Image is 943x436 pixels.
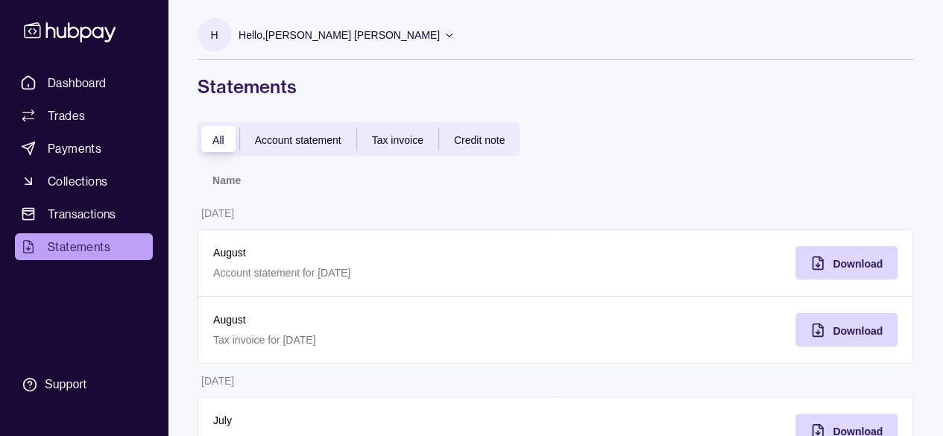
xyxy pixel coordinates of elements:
[45,376,86,393] div: Support
[201,207,234,219] p: [DATE]
[15,102,153,129] a: Trades
[198,75,913,98] h1: Statements
[212,174,241,186] p: Name
[48,107,85,124] span: Trades
[201,375,234,387] p: [DATE]
[213,412,540,429] p: July
[372,134,423,146] span: Tax invoice
[212,134,224,146] span: All
[833,325,883,337] span: Download
[48,139,101,157] span: Payments
[15,168,153,195] a: Collections
[833,258,883,270] span: Download
[795,246,898,279] button: Download
[198,122,520,156] div: documentTypes
[48,172,107,190] span: Collections
[255,134,341,146] span: Account statement
[15,233,153,260] a: Statements
[213,332,540,348] p: Tax invoice for [DATE]
[454,134,505,146] span: Credit note
[213,244,540,261] p: August
[48,205,116,223] span: Transactions
[48,74,107,92] span: Dashboard
[239,27,440,43] p: Hello, [PERSON_NAME] [PERSON_NAME]
[15,369,153,400] a: Support
[795,313,898,347] button: Download
[48,238,110,256] span: Statements
[15,69,153,96] a: Dashboard
[210,27,218,43] p: H
[15,135,153,162] a: Payments
[15,200,153,227] a: Transactions
[213,265,540,281] p: Account statement for [DATE]
[213,312,540,328] p: August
